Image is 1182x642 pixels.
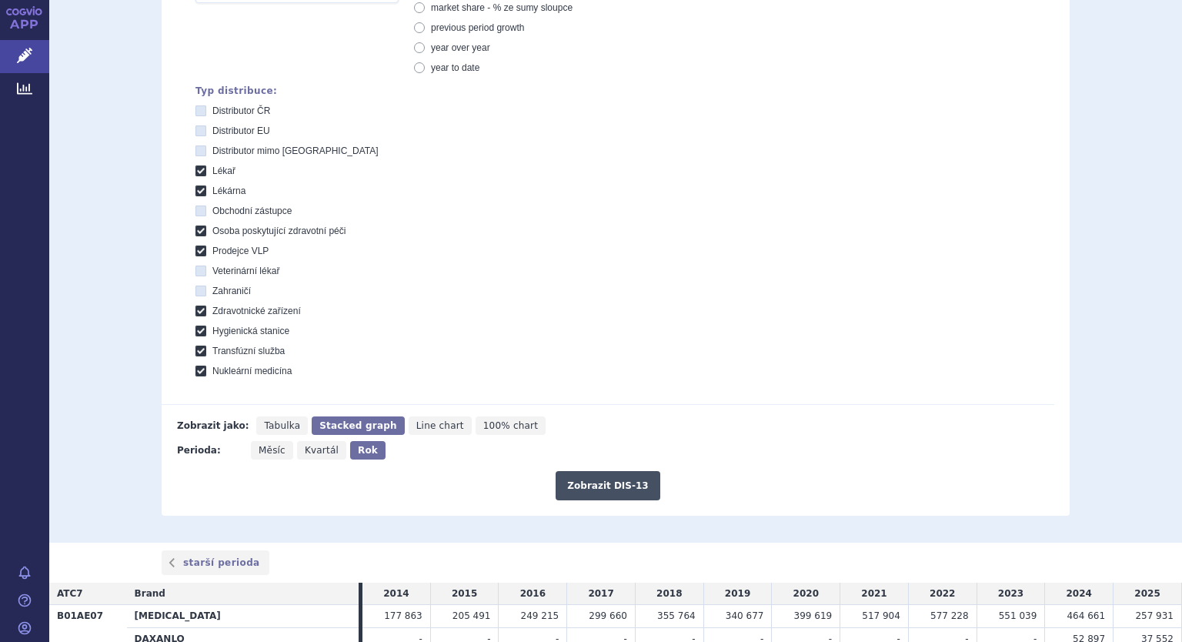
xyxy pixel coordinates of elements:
span: Rok [358,445,378,456]
span: 257 931 [1135,610,1174,621]
td: 2019 [703,583,772,605]
div: Zobrazit jako: [177,416,249,435]
span: Obchodní zástupce [212,206,292,216]
td: 2020 [772,583,840,605]
span: 177 863 [384,610,422,621]
span: 464 661 [1067,610,1105,621]
span: ATC7 [57,588,83,599]
span: year over year [431,42,490,53]
a: starší perioda [162,550,269,575]
span: 100% chart [483,420,538,431]
span: Veterinární lékař [212,266,279,276]
span: 551 039 [999,610,1037,621]
span: Prodejce VLP [212,246,269,256]
span: Stacked graph [319,420,397,431]
td: 2014 [362,583,430,605]
span: Brand [135,588,165,599]
span: 340 677 [726,610,764,621]
span: Osoba poskytující zdravotní péči [212,226,346,236]
span: Distributor ČR [212,105,270,116]
span: Hygienická stanice [212,326,289,336]
span: 577 228 [930,610,969,621]
span: Distributor EU [212,125,270,136]
span: 205 491 [452,610,491,621]
span: Lékárna [212,186,245,196]
td: 2017 [567,583,636,605]
td: 2025 [1114,583,1182,605]
td: 2015 [430,583,499,605]
td: 2018 [635,583,703,605]
td: 2024 [1045,583,1114,605]
span: 299 660 [589,610,627,621]
td: 2023 [977,583,1045,605]
span: year to date [431,62,479,73]
button: Zobrazit DIS-13 [556,471,659,500]
span: Distributor mimo [GEOGRAPHIC_DATA] [212,145,379,156]
span: Měsíc [259,445,285,456]
span: Lékař [212,166,235,176]
span: 517 904 [862,610,900,621]
span: Tabulka [264,420,300,431]
span: Line chart [416,420,464,431]
td: 2021 [840,583,909,605]
span: Kvartál [305,445,339,456]
div: Perioda: [177,441,243,460]
td: 2016 [499,583,567,605]
span: 355 764 [657,610,696,621]
span: previous period growth [431,22,524,33]
span: Zahraničí [212,286,251,296]
td: 2022 [908,583,977,605]
span: 399 619 [794,610,833,621]
span: Transfúzní služba [212,346,285,356]
div: Typ distribuce: [195,85,1054,96]
span: Zdravotnické zařízení [212,306,301,316]
th: [MEDICAL_DATA] [127,605,359,628]
span: market share - % ze sumy sloupce [431,2,573,13]
span: Nukleární medicína [212,366,292,376]
span: 249 215 [521,610,559,621]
